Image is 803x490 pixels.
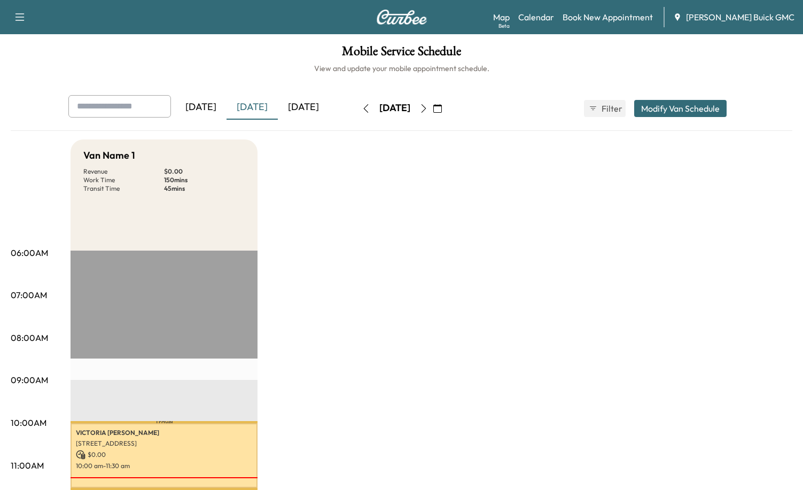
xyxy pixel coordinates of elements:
a: Calendar [518,11,554,24]
p: Revenue [83,167,164,176]
p: Transit Time [83,184,164,193]
p: 07:00AM [11,289,47,301]
p: 150 mins [164,176,245,184]
div: [DATE] [379,102,410,115]
a: Book New Appointment [563,11,653,24]
span: Filter [602,102,621,115]
p: 10:00 am - 11:30 am [76,462,252,470]
div: [DATE] [278,95,329,120]
div: [DATE] [175,95,227,120]
p: VICTORIA [PERSON_NAME] [76,429,252,437]
div: [DATE] [227,95,278,120]
p: Travel [71,421,258,423]
p: Work Time [83,176,164,184]
h1: Mobile Service Schedule [11,45,792,63]
p: 08:00AM [11,331,48,344]
div: Beta [498,22,510,30]
button: Filter [584,100,626,117]
button: Modify Van Schedule [634,100,727,117]
p: 10:00AM [11,416,46,429]
p: $ 0.00 [76,450,252,460]
p: 11:00AM [11,459,44,472]
h6: View and update your mobile appointment schedule. [11,63,792,74]
h5: Van Name 1 [83,148,135,163]
a: MapBeta [493,11,510,24]
p: 09:00AM [11,374,48,386]
p: 45 mins [164,184,245,193]
p: [STREET_ADDRESS] [76,439,252,448]
span: [PERSON_NAME] Buick GMC [686,11,794,24]
p: 06:00AM [11,246,48,259]
p: $ 0.00 [164,167,245,176]
img: Curbee Logo [376,10,427,25]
